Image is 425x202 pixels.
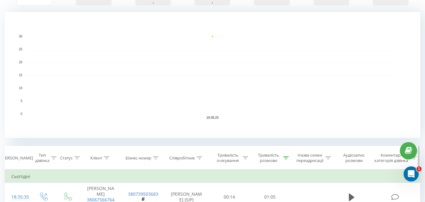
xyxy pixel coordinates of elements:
[20,99,22,103] text: 5
[404,166,419,182] iframe: Intercom live chat
[206,116,219,119] text: 19.09.25
[19,73,23,77] text: 15
[5,12,420,138] svg: A chart.
[126,155,151,161] div: Бізнес номер
[215,153,241,163] div: Тривалість очікування
[35,153,49,163] div: Тип дзвінка
[128,191,158,197] a: 380739503683
[417,166,422,171] span: 1
[255,153,282,163] div: Тривалість розмови
[19,61,23,64] text: 20
[20,112,22,116] text: 0
[296,153,324,163] div: Назва схеми переадресації
[90,155,102,161] div: Клієнт
[60,155,73,161] div: Статус
[1,155,33,161] div: [PERSON_NAME]
[19,86,23,90] text: 10
[373,153,410,163] div: Коментар/категорія дзвінка
[19,35,23,38] text: 30
[338,153,370,163] div: Аудіозапис розмови
[5,170,420,183] td: Сьогодні
[169,155,195,161] div: Співробітник
[19,48,23,51] text: 25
